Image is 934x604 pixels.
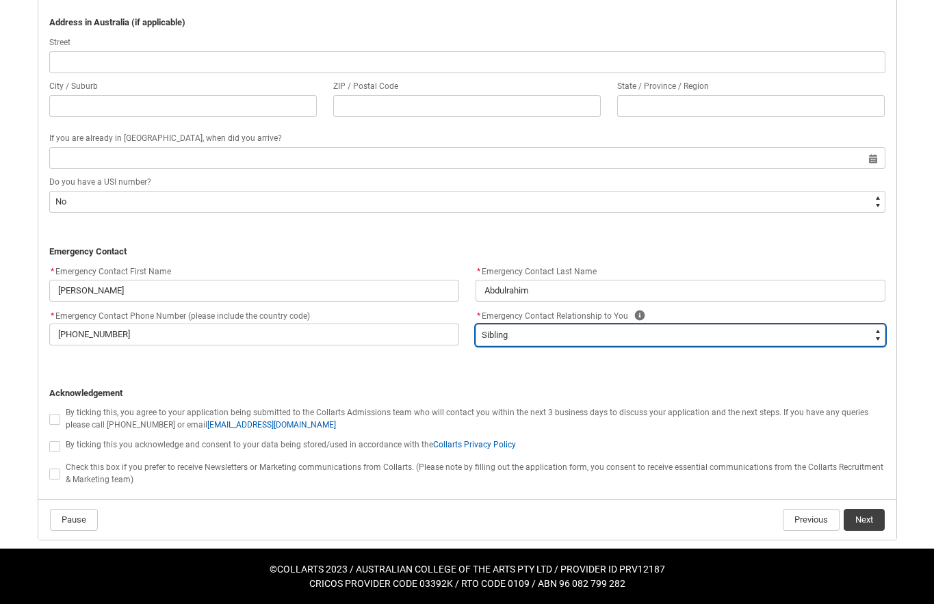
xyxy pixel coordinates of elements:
[49,81,98,91] span: City / Suburb
[482,311,628,321] span: Emergency Contact Relationship to You
[617,81,709,91] span: State / Province / Region
[50,509,98,531] button: Pause
[66,440,516,449] span: By ticking this you acknowledge and consent to your data being stored/used in accordance with the
[333,81,398,91] span: ZIP / Postal Code
[49,388,122,398] strong: Acknowledgement
[49,177,151,187] span: Do you have a USI number?
[49,133,282,143] span: If you are already in [GEOGRAPHIC_DATA], when did you arrive?
[66,462,883,484] span: Check this box if you prefer to receive Newsletters or Marketing communications from Collarts. (P...
[49,324,459,345] input: +61 400 000 000
[49,246,127,257] strong: Emergency Contact
[66,408,868,430] span: By ticking this, you agree to your application being submitted to the Collarts Admissions team wh...
[476,267,597,276] span: Emergency Contact Last Name
[844,509,885,531] button: Next
[49,267,171,276] span: Emergency Contact First Name
[783,509,840,531] button: Previous
[49,17,185,27] strong: Address in Australia (if applicable)
[49,38,70,47] span: Street
[49,307,315,322] label: Emergency Contact Phone Number (please include the country code)
[51,311,54,321] abbr: required
[477,267,480,276] abbr: required
[207,420,336,430] a: [EMAIL_ADDRESS][DOMAIN_NAME]
[477,311,480,321] abbr: required
[433,440,516,449] a: Collarts Privacy Policy
[51,267,54,276] abbr: required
